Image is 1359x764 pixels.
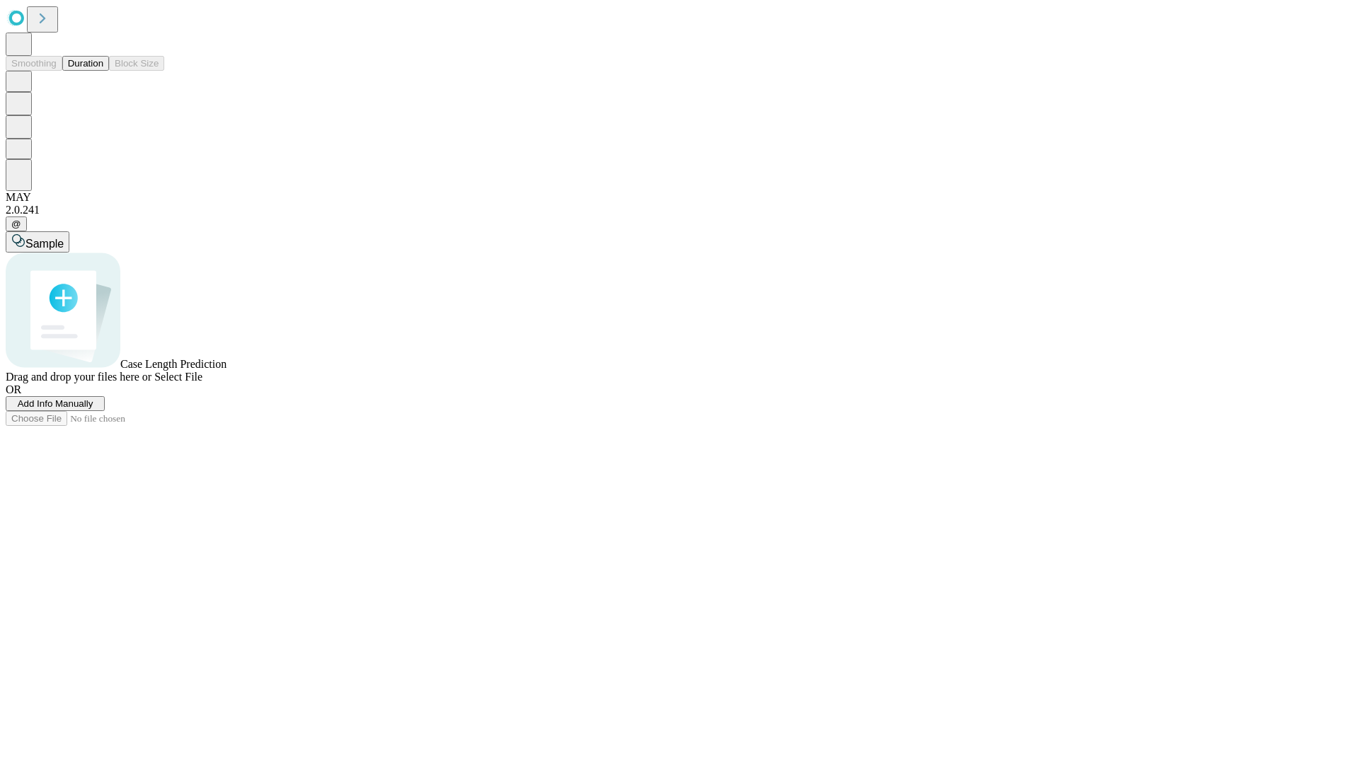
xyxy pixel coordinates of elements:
[6,396,105,411] button: Add Info Manually
[18,398,93,409] span: Add Info Manually
[6,231,69,253] button: Sample
[6,371,151,383] span: Drag and drop your files here or
[25,238,64,250] span: Sample
[6,191,1353,204] div: MAY
[62,56,109,71] button: Duration
[6,216,27,231] button: @
[109,56,164,71] button: Block Size
[6,204,1353,216] div: 2.0.241
[6,56,62,71] button: Smoothing
[154,371,202,383] span: Select File
[6,383,21,395] span: OR
[120,358,226,370] span: Case Length Prediction
[11,219,21,229] span: @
